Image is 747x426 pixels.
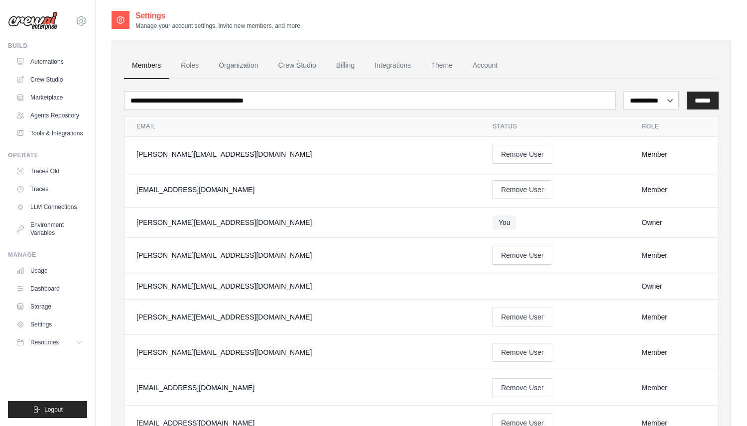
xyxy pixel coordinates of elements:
[136,149,469,159] div: [PERSON_NAME][EMAIL_ADDRESS][DOMAIN_NAME]
[12,107,87,123] a: Agents Repository
[8,42,87,50] div: Build
[135,10,302,22] h2: Settings
[12,281,87,297] a: Dashboard
[493,180,552,199] button: Remove User
[642,250,706,260] div: Member
[493,145,552,164] button: Remove User
[30,338,59,346] span: Resources
[493,343,552,362] button: Remove User
[270,52,324,79] a: Crew Studio
[136,347,469,357] div: [PERSON_NAME][EMAIL_ADDRESS][DOMAIN_NAME]
[12,163,87,179] a: Traces Old
[12,263,87,279] a: Usage
[211,52,266,79] a: Organization
[136,217,469,227] div: [PERSON_NAME][EMAIL_ADDRESS][DOMAIN_NAME]
[136,312,469,322] div: [PERSON_NAME][EMAIL_ADDRESS][DOMAIN_NAME]
[8,401,87,418] button: Logout
[481,116,629,137] th: Status
[493,378,552,397] button: Remove User
[12,334,87,350] button: Resources
[8,251,87,259] div: Manage
[465,52,506,79] a: Account
[135,22,302,30] p: Manage your account settings, invite new members, and more.
[136,383,469,393] div: [EMAIL_ADDRESS][DOMAIN_NAME]
[8,11,58,30] img: Logo
[12,181,87,197] a: Traces
[642,185,706,195] div: Member
[12,90,87,106] a: Marketplace
[12,125,87,141] a: Tools & Integrations
[12,299,87,315] a: Storage
[173,52,207,79] a: Roles
[642,217,706,227] div: Owner
[328,52,363,79] a: Billing
[642,281,706,291] div: Owner
[630,116,718,137] th: Role
[12,199,87,215] a: LLM Connections
[642,347,706,357] div: Member
[642,312,706,322] div: Member
[493,308,552,326] button: Remove User
[493,246,552,265] button: Remove User
[124,52,169,79] a: Members
[423,52,461,79] a: Theme
[8,151,87,159] div: Operate
[642,149,706,159] div: Member
[12,217,87,241] a: Environment Variables
[124,116,481,137] th: Email
[367,52,419,79] a: Integrations
[136,250,469,260] div: [PERSON_NAME][EMAIL_ADDRESS][DOMAIN_NAME]
[44,406,63,414] span: Logout
[12,72,87,88] a: Crew Studio
[12,317,87,332] a: Settings
[136,281,469,291] div: [PERSON_NAME][EMAIL_ADDRESS][DOMAIN_NAME]
[12,54,87,70] a: Automations
[136,185,469,195] div: [EMAIL_ADDRESS][DOMAIN_NAME]
[493,215,516,229] span: You
[642,383,706,393] div: Member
